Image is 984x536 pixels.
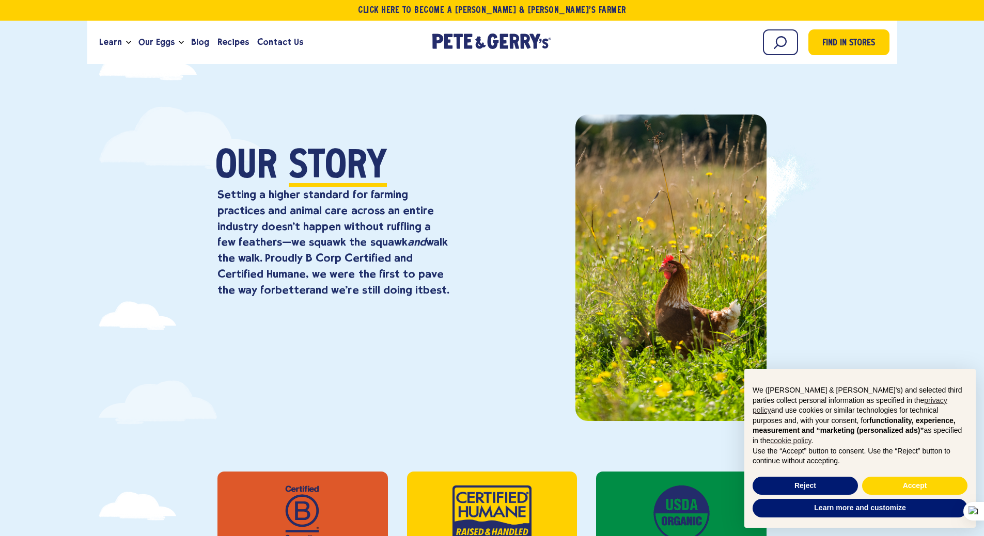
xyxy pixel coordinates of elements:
p: Setting a higher standard for farming practices and animal care across an entire industry doesn’t... [217,187,449,298]
span: Learn [99,36,122,48]
input: Search [763,29,798,55]
button: Open the dropdown menu for Learn [126,41,131,44]
span: Contact Us [257,36,303,48]
span: Our [215,148,277,187]
strong: better [275,283,309,296]
button: Accept [862,477,967,495]
span: Find in Stores [822,37,875,51]
span: Recipes [217,36,249,48]
a: Our Eggs [134,28,179,56]
a: Find in Stores [808,29,889,55]
p: We ([PERSON_NAME] & [PERSON_NAME]'s) and selected third parties collect personal information as s... [753,385,967,446]
span: Story [289,148,387,187]
strong: best [423,283,447,296]
p: Use the “Accept” button to consent. Use the “Reject” button to continue without accepting. [753,446,967,466]
a: Contact Us [253,28,307,56]
button: Learn more and customize [753,499,967,517]
button: Open the dropdown menu for Our Eggs [179,41,184,44]
span: Blog [191,36,209,48]
span: Our Eggs [138,36,175,48]
a: cookie policy [770,436,811,445]
a: Blog [187,28,213,56]
em: and [408,235,426,248]
a: Learn [95,28,126,56]
a: Recipes [213,28,253,56]
button: Reject [753,477,858,495]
